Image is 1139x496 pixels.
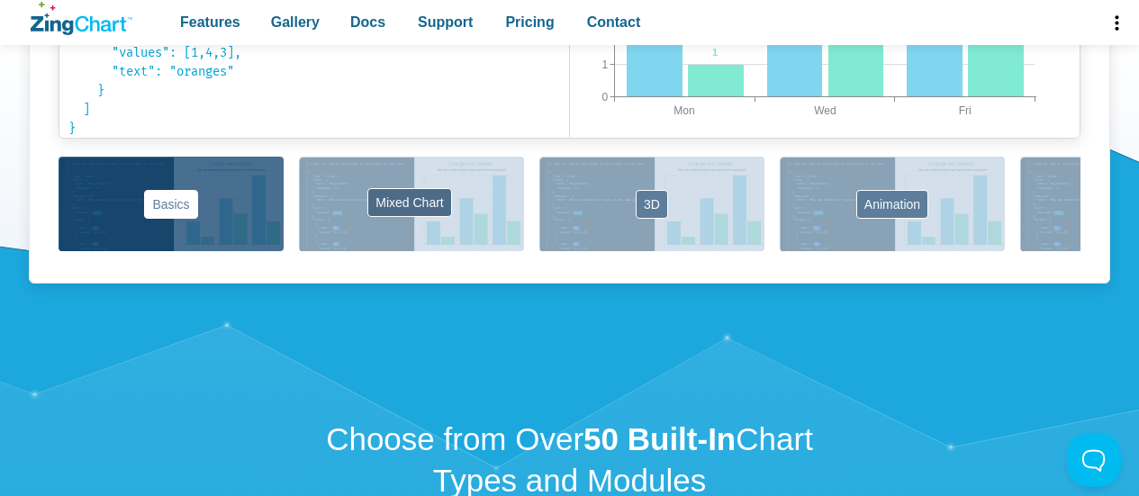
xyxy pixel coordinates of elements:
[539,157,764,251] button: 3D
[1067,433,1121,487] iframe: Toggle Customer Support
[505,10,554,34] span: Pricing
[587,10,641,34] span: Contact
[31,2,132,35] a: ZingChart Logo. Click to return to the homepage
[271,10,320,34] span: Gallery
[418,10,473,34] span: Support
[59,157,284,251] button: Basics
[299,157,524,251] button: Mixed Chart
[350,10,385,34] span: Docs
[583,421,736,456] strong: 50 Built-In
[180,10,240,34] span: Features
[780,157,1005,251] button: Animation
